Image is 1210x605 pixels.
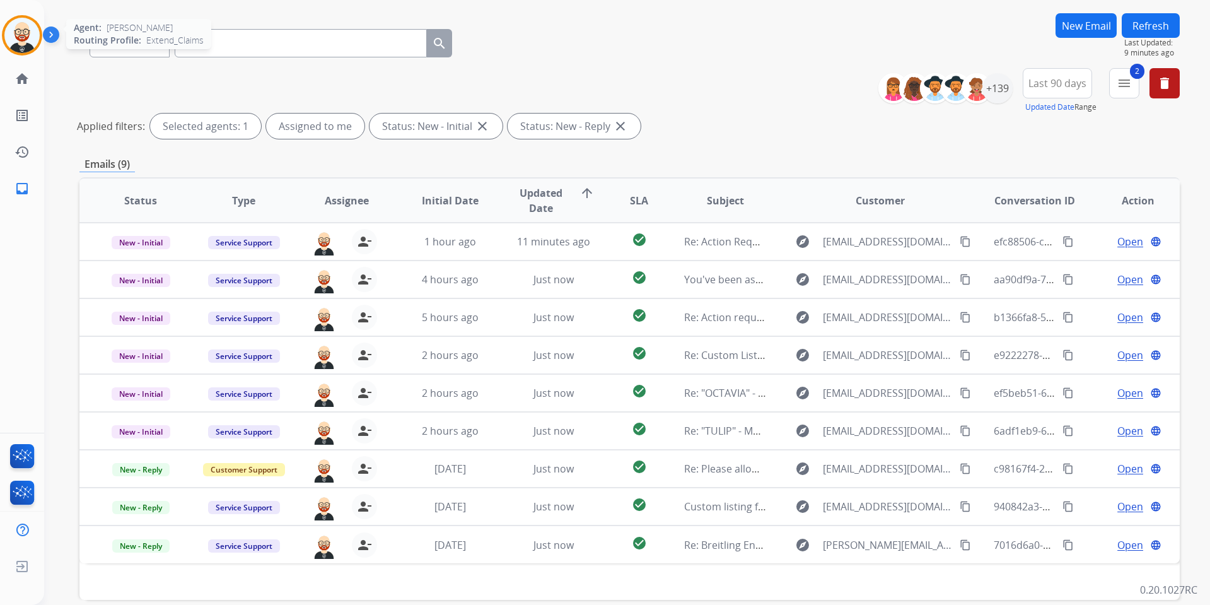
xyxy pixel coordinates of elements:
img: agent-avatar [311,418,337,445]
mat-icon: arrow_upward [579,185,595,201]
span: New - Initial [112,274,170,287]
mat-icon: content_copy [1062,312,1074,323]
span: 9 minutes ago [1124,48,1180,58]
mat-icon: person_remove [357,499,372,514]
mat-icon: language [1150,501,1161,512]
span: Range [1025,102,1097,112]
span: c98167f4-2c47-43a1-acc2-c69fd616cb98 [994,462,1180,476]
div: +139 [982,73,1013,103]
mat-icon: language [1150,463,1161,474]
span: Open [1117,348,1143,363]
span: [EMAIL_ADDRESS][DOMAIN_NAME] [823,461,953,476]
mat-icon: explore [795,348,810,363]
span: [EMAIL_ADDRESS][DOMAIN_NAME] [823,499,953,514]
mat-icon: home [15,71,30,86]
span: [PERSON_NAME] [107,21,173,34]
mat-icon: content_copy [960,501,971,512]
button: Last 90 days [1023,68,1092,98]
span: Service Support [208,425,280,438]
mat-icon: list_alt [15,108,30,123]
mat-icon: check_circle [632,308,647,323]
mat-icon: content_copy [1062,349,1074,361]
span: [EMAIL_ADDRESS][DOMAIN_NAME] [823,272,953,287]
span: Open [1117,537,1143,553]
span: 6adf1eb9-6584-4f04-aa6d-ccd50ce55b28 [994,424,1184,438]
span: Re: Action required: Extend claim approved for replacement [684,310,969,324]
mat-icon: language [1150,539,1161,551]
mat-icon: check_circle [632,459,647,474]
span: ef5beb51-6cfb-4495-849b-becbfdc45ec0 [994,386,1182,400]
button: Refresh [1122,13,1180,38]
mat-icon: language [1150,312,1161,323]
span: 5 hours ago [422,310,479,324]
span: 2 hours ago [422,348,479,362]
span: Open [1117,423,1143,438]
mat-icon: person_remove [357,272,372,287]
span: [DATE] [434,500,466,514]
div: Assigned to me [266,114,364,139]
mat-icon: inbox [15,181,30,196]
mat-icon: explore [795,499,810,514]
span: Agent: [74,21,102,34]
mat-icon: content_copy [960,274,971,285]
mat-icon: content_copy [960,539,971,551]
img: agent-avatar [311,494,337,520]
mat-icon: content_copy [960,349,971,361]
button: New Email [1056,13,1117,38]
div: Status: New - Initial [369,114,503,139]
span: [EMAIL_ADDRESS][DOMAIN_NAME] [823,234,953,249]
div: Status: New - Reply [508,114,641,139]
span: New - Initial [112,312,170,325]
span: SLA [630,193,648,208]
span: Service Support [208,349,280,363]
span: [PERSON_NAME][EMAIL_ADDRESS][DOMAIN_NAME] [823,537,953,553]
span: 11 minutes ago [517,235,590,249]
span: New - Initial [112,425,170,438]
div: Selected agents: 1 [150,114,261,139]
mat-icon: content_copy [960,387,971,399]
span: Customer [856,193,905,208]
th: Action [1076,179,1180,223]
span: [EMAIL_ADDRESS][DOMAIN_NAME] [823,385,953,401]
mat-icon: check_circle [632,421,647,437]
mat-icon: content_copy [1062,425,1074,437]
span: 940842a3-ed18-4ed6-90b8-de521528889e [994,500,1190,514]
span: Service Support [208,387,280,401]
span: Custom listing for [PERSON_NAME] has been delivered for servicing [684,500,1003,514]
span: e9222278-0178-490a-9d3b-5b6e9c25b74d [994,348,1190,362]
span: Last 90 days [1028,81,1086,86]
mat-icon: content_copy [960,312,971,323]
button: Updated Date [1025,102,1074,112]
mat-icon: content_copy [1062,463,1074,474]
mat-icon: explore [795,537,810,553]
span: Open [1117,499,1143,514]
mat-icon: menu [1117,76,1132,91]
mat-icon: person_remove [357,423,372,438]
mat-icon: explore [795,461,810,476]
span: Service Support [208,501,280,514]
img: agent-avatar [311,456,337,483]
span: Just now [533,538,574,552]
mat-icon: person_remove [357,348,372,363]
p: Emails (9) [79,156,135,172]
span: 4 hours ago [422,273,479,286]
span: Type [232,193,255,208]
img: agent-avatar [311,229,337,256]
span: Service Support [208,312,280,325]
span: New - Reply [112,539,170,553]
span: b1366fa8-5a0e-441e-99a8-99ba8c3f3a13 [994,310,1184,324]
span: Updated Date [512,185,569,216]
span: 2 hours ago [422,424,479,438]
mat-icon: explore [795,385,810,401]
span: Open [1117,272,1143,287]
span: Just now [533,273,574,286]
span: Open [1117,234,1143,249]
img: agent-avatar [311,267,337,293]
span: 2 hours ago [422,386,479,400]
span: Routing Profile: [74,34,141,47]
span: Customer Support [203,463,285,476]
mat-icon: check_circle [632,536,647,551]
img: agent-avatar [311,343,337,369]
mat-icon: check_circle [632,270,647,285]
span: Assignee [325,193,369,208]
